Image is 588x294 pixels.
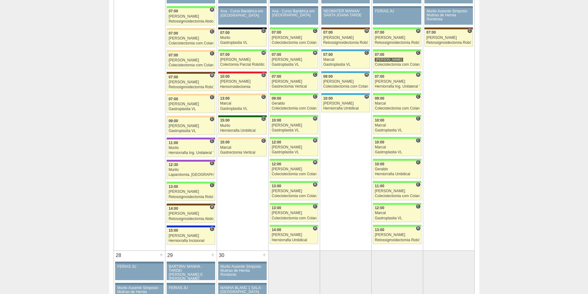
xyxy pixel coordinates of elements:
[272,189,316,193] div: [PERSON_NAME]
[169,212,213,216] div: [PERSON_NAME]
[375,118,384,122] span: 10:00
[115,263,163,280] a: FERIAS JU
[270,49,318,51] div: Key: Brasil
[321,73,369,90] a: H 09:00 [PERSON_NAME] Colecistectomia com Colangiografia VL
[169,124,213,128] div: [PERSON_NAME]
[373,73,421,90] a: H 07:00 [PERSON_NAME] Herniorrafia Ing. Unilateral VL
[375,63,419,67] div: Colecistectomia com Colangiografia VL
[167,6,215,8] div: Key: Brasil
[416,72,420,77] span: Hospital
[169,63,213,67] div: Colecistectomia com Colangiografia VL
[424,27,473,29] div: Key: Santa Joana
[272,101,316,106] div: Geraldo
[218,283,266,285] div: Key: Aviso
[375,74,384,79] span: 07:00
[321,29,369,47] a: H 07:00 [PERSON_NAME] Retossigmoidectomia Robótica
[220,52,230,57] span: 07:00
[169,141,178,145] span: 11:00
[270,71,318,73] div: Key: Brasil
[220,129,265,133] div: Herniorrafia Umbilical
[313,28,317,33] span: Consultório
[169,146,213,150] div: Murilo
[272,85,316,89] div: Gastrectomia Vertical
[375,172,419,176] div: Herniorrafia Umbilical
[375,52,384,57] span: 07:00
[169,265,213,281] div: BARTIRA/ MANHÃ - TARDE/ [PERSON_NAME] E [PERSON_NAME]
[218,49,266,51] div: Key: Brasil
[169,41,213,45] div: Colecistectomia com Colangiografia VL
[364,94,369,99] span: Hospital
[272,184,281,188] span: 13:00
[373,115,421,117] div: Key: Brasil
[272,80,316,84] div: [PERSON_NAME]
[167,182,215,184] div: Key: Brasil
[261,116,266,121] span: Consultório
[375,228,384,232] span: 13:00
[364,28,369,33] span: Hospital
[323,41,368,45] div: Retossigmoidectomia Robótica
[313,94,317,99] span: Consultório
[220,80,265,84] div: [PERSON_NAME]
[272,145,316,149] div: [PERSON_NAME]
[321,27,369,29] div: Key: Santa Joana
[272,172,316,176] div: Colecistectomia com Colangiografia VL
[373,225,421,227] div: Key: Brasil
[220,124,265,128] div: Murilo
[313,138,317,143] span: Hospital
[218,117,266,135] a: C 15:00 Murilo Herniorrafia Umbilical
[169,129,213,133] div: Gastroplastia VL
[272,238,316,242] div: Herniorrafia Umbilical
[272,206,281,210] span: 13:00
[416,138,420,143] span: Consultório
[210,161,214,166] span: Consultório
[169,75,178,79] span: 07:00
[169,168,213,172] div: Murilo
[375,211,419,215] div: Marcal
[375,140,384,144] span: 10:00
[167,94,215,96] div: Key: Bartira
[169,14,213,19] div: [PERSON_NAME]
[210,205,214,209] span: Hospital
[167,162,215,179] a: C 12:30 Murilo Laparotomia, [GEOGRAPHIC_DATA], Drenagem, Bridas VL
[272,233,316,237] div: [PERSON_NAME]
[210,139,214,143] span: Consultório
[426,36,471,40] div: [PERSON_NAME]
[218,263,266,280] a: Murilo Ausente Simposio Mutirao de Hernia Rondonia
[321,49,369,51] div: Key: Neomater
[321,95,369,112] a: H 10:00 [PERSON_NAME] Herniorrafia Umbilical
[375,123,419,127] div: Marcal
[220,9,265,17] div: Ana - Curso Bariátrica em [GEOGRAPHIC_DATA]
[272,228,281,232] span: 14:00
[270,8,318,25] a: Ana - Curso Bariátrica em [GEOGRAPHIC_DATA]
[169,173,213,177] div: Laparotomia, [GEOGRAPHIC_DATA], Drenagem, Bridas VL
[323,9,368,17] div: NEOMATER MANHÃ/ SANTA JOANA TARDE
[272,167,316,171] div: [PERSON_NAME]
[218,93,266,95] div: Key: Bartira
[416,116,420,121] span: Consultório
[416,182,420,187] span: Consultório
[424,8,473,25] a: Murilo Ausente Simposio Mutirao de Hernia Rondonia
[270,73,318,90] a: C 07:00 [PERSON_NAME] Gastrectomia Vertical
[272,58,316,62] div: [PERSON_NAME]
[218,29,266,47] a: C 07:00 Murilo Gastroplastia VL
[167,160,215,162] div: Key: IFOR
[272,96,281,101] span: 09:00
[167,184,215,201] a: C 13:00 [PERSON_NAME] Retossigmoidectomia Robótica
[218,8,266,25] a: Ana - Curso Bariátrica em [GEOGRAPHIC_DATA]
[416,226,420,231] span: Hospital
[270,27,318,29] div: Key: Brasil
[373,117,421,134] a: C 10:00 Marcal Gastroplastia VL
[167,204,215,205] div: Key: Santa Joana
[375,30,384,35] span: 07:00
[115,283,163,285] div: Key: Aviso
[373,137,421,139] div: Key: Brasil
[261,50,266,55] span: Hospital
[169,195,213,199] div: Retossigmoidectomia Robótica
[210,73,214,78] span: Hospital
[375,96,384,101] span: 09:00
[167,52,215,69] a: C 07:00 [PERSON_NAME] Colecistectomia com Colangiografia VL
[167,227,215,245] a: C 15:00 [PERSON_NAME] Herniorrafia Incisional
[169,53,178,57] span: 07:00
[218,139,266,156] a: C 15:00 Marcal Gastrectomia Vertical
[323,30,333,35] span: 07:00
